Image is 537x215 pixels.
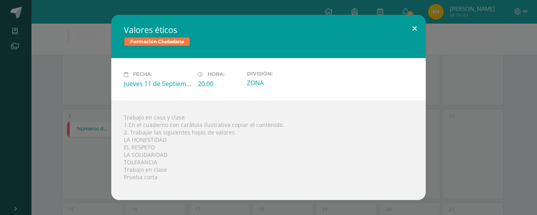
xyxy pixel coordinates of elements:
[208,72,224,77] span: Hora:
[403,15,426,42] button: Close (Esc)
[247,79,314,87] div: ZONA
[111,101,426,200] div: Trabajo en casa y clase 1.En el cuaderno con carátula ilustrativa copiar el contenido. 2. Trabaja...
[247,71,314,77] label: División:
[124,79,191,88] div: Jueves 11 de Septiembre
[124,37,190,46] span: Formación Ciudadana
[198,79,241,88] div: 20:00
[133,72,152,77] span: Fecha:
[124,24,413,35] h2: Valores éticos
